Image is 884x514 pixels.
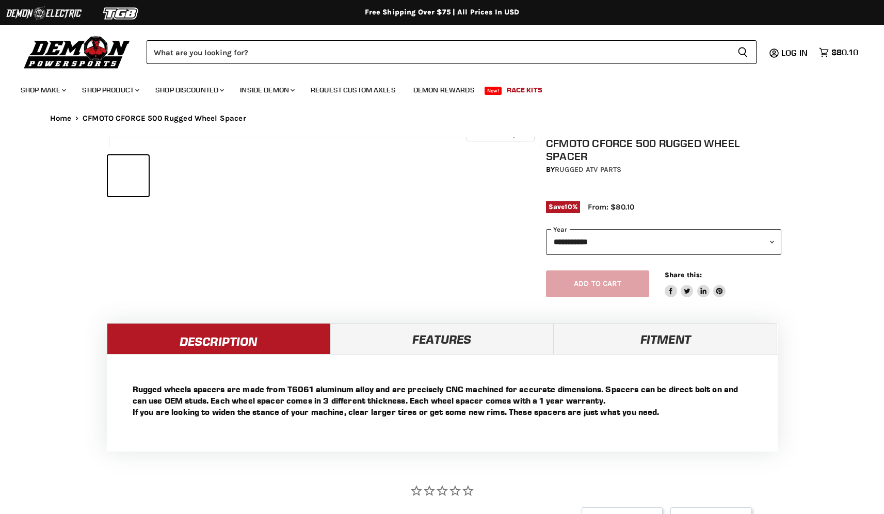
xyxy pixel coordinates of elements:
button: CFMOTO CFORCE 500 Rugged Wheel Spacer thumbnail [152,155,192,196]
img: TGB Logo 2 [83,4,160,23]
select: year [546,229,781,254]
aside: Share this: [665,270,726,298]
ul: Main menu [13,75,856,101]
button: CFMOTO CFORCE 500 Rugged Wheel Spacer thumbnail [108,155,149,196]
div: by [546,164,781,175]
p: Rugged wheels spacers are made from T6061 aluminum alloy and are precisely CNC machined for accur... [133,383,752,417]
a: Features [330,323,554,354]
span: New! [485,87,502,95]
form: Product [147,40,757,64]
button: CFMOTO CFORCE 500 Rugged Wheel Spacer thumbnail [196,155,236,196]
span: Save % [546,201,580,213]
a: Shop Product [74,79,146,101]
span: 10 [565,203,572,211]
button: Search [729,40,757,64]
a: Fitment [554,323,777,354]
a: Race Kits [499,79,550,101]
input: Search [147,40,729,64]
a: Request Custom Axles [303,79,404,101]
a: Log in [777,48,814,57]
a: Shop Make [13,79,72,101]
div: Free Shipping Over $75 | All Prices In USD [29,8,855,17]
span: From: $80.10 [588,202,634,212]
a: Demon Rewards [406,79,483,101]
a: $80.10 [814,45,863,60]
a: Inside Demon [232,79,301,101]
span: CFMOTO CFORCE 500 Rugged Wheel Spacer [83,114,246,123]
img: Demon Electric Logo 2 [5,4,83,23]
a: Rugged ATV Parts [555,165,621,174]
a: Shop Discounted [148,79,230,101]
span: $80.10 [831,47,858,57]
span: Share this: [665,271,702,279]
nav: Breadcrumbs [29,114,855,123]
span: Log in [781,47,808,58]
h1: CFMOTO CFORCE 500 Rugged Wheel Spacer [546,137,781,163]
a: Description [107,323,330,354]
a: Home [50,114,72,123]
img: Demon Powersports [21,34,134,70]
span: Click to expand [472,130,529,138]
